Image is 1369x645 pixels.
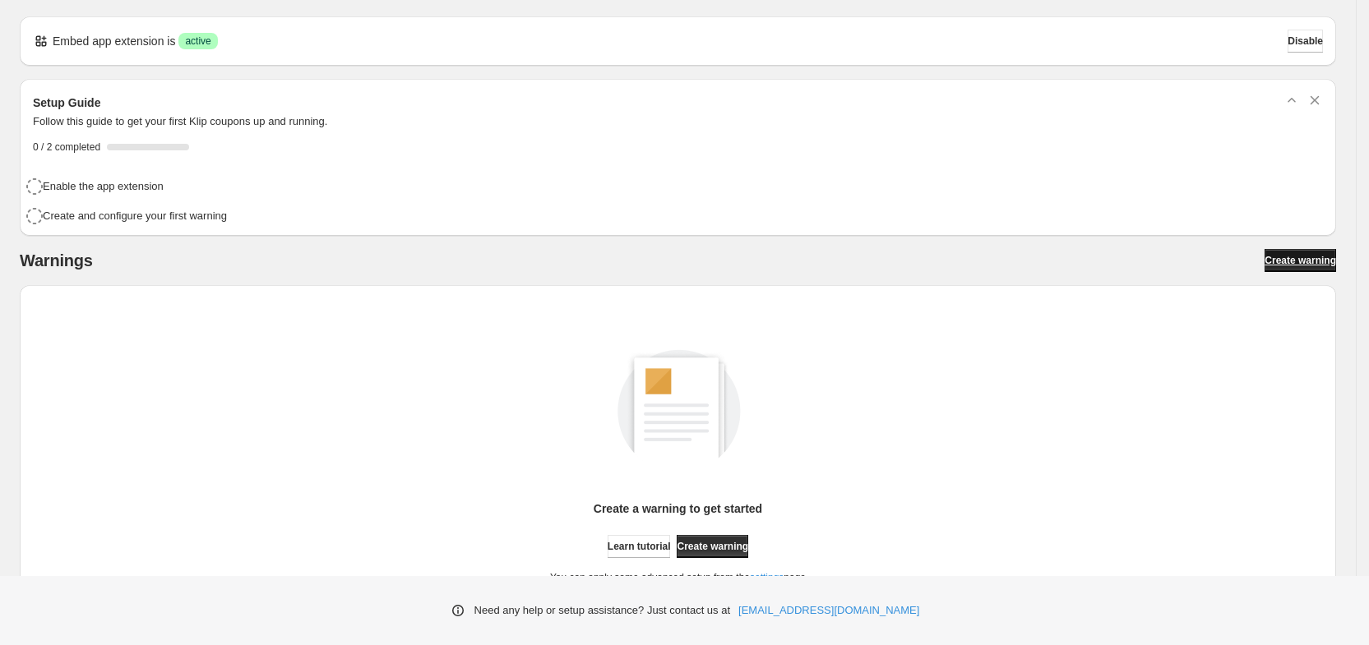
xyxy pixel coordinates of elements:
[677,535,748,558] a: Create warning
[20,251,93,270] h2: Warnings
[33,94,100,111] h3: Setup Guide
[594,500,762,517] p: Create a warning to get started
[53,33,175,49] p: Embed app extension is
[550,571,806,584] p: You can apply some advanced setup from the page
[750,572,784,583] a: settings
[1288,30,1323,53] button: Disable
[33,141,100,154] span: 0 / 2 completed
[608,535,671,558] a: Learn tutorial
[33,113,1323,130] p: Follow this guide to get your first Klip coupons up and running.
[1265,254,1336,267] span: Create warning
[1265,249,1336,272] a: Create warning
[43,208,227,224] h4: Create and configure your first warning
[43,178,164,195] h4: Enable the app extension
[677,540,748,553] span: Create warning
[185,35,210,48] span: active
[608,540,671,553] span: Learn tutorial
[738,602,919,619] a: [EMAIL_ADDRESS][DOMAIN_NAME]
[1288,35,1323,48] span: Disable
